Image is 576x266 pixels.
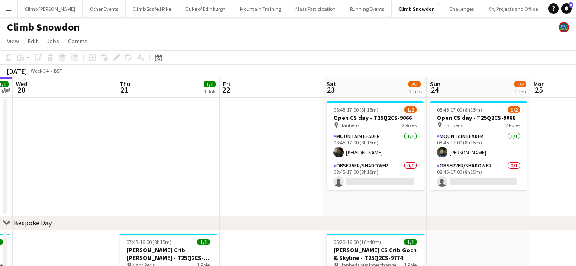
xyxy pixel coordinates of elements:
[569,2,573,8] span: 4
[508,106,520,113] span: 1/2
[204,81,216,87] span: 1/1
[197,239,210,245] span: 1/1
[233,0,288,17] button: Mountain Training
[534,80,545,88] span: Mon
[24,35,41,47] a: Edit
[126,0,178,17] button: Climb Scafell Pike
[392,0,442,17] button: Climb Snowdon
[222,85,230,95] span: 22
[532,85,545,95] span: 25
[7,21,80,34] h1: Climb Snowdon
[327,114,424,122] h3: Open CS day - T25Q2CS-9066
[178,0,233,17] button: Duke of Edinburgh
[18,0,83,17] button: Climb [PERSON_NAME]
[408,81,421,87] span: 2/3
[327,131,424,161] app-card-role: Mountain Leader1/108:45-17:00 (8h15m)[PERSON_NAME]
[559,22,569,32] app-user-avatar: Staff RAW Adventures
[65,35,91,47] a: Comms
[7,37,19,45] span: View
[481,0,545,17] button: Kit, Projects and Office
[505,122,520,128] span: 2 Roles
[83,0,126,17] button: Other Events
[339,122,359,128] span: Llanberis
[402,122,417,128] span: 2 Roles
[68,37,87,45] span: Comms
[54,67,62,74] div: BST
[120,80,130,88] span: Thu
[430,101,527,190] app-job-card: 08:45-17:00 (8h15m)1/2Open CS day - T25Q2CS-9068 Llanberis2 RolesMountain Leader1/108:45-17:00 (8...
[333,239,381,245] span: 05:20-16:00 (10h40m)
[327,161,424,190] app-card-role: Observer/Shadower0/108:45-17:00 (8h15m)
[343,0,392,17] button: Running Events
[120,246,217,262] h3: [PERSON_NAME] Crib [PERSON_NAME] - T25Q2CS-9772
[437,106,482,113] span: 08:45-17:00 (8h15m)
[204,88,215,95] div: 1 Job
[16,80,27,88] span: Wed
[327,246,424,262] h3: [PERSON_NAME] CS Crib Goch & Skyline - T25Q2CS-9774
[7,67,27,75] div: [DATE]
[325,85,336,95] span: 23
[223,80,230,88] span: Fri
[561,3,572,14] a: 4
[126,239,172,245] span: 07:45-16:00 (8h15m)
[43,35,63,47] a: Jobs
[118,85,130,95] span: 21
[429,85,440,95] span: 24
[409,88,422,95] div: 2 Jobs
[443,122,463,128] span: Llanberis
[404,106,417,113] span: 1/2
[514,81,526,87] span: 1/2
[327,101,424,190] app-job-card: 08:45-17:00 (8h15m)1/2Open CS day - T25Q2CS-9066 Llanberis2 RolesMountain Leader1/108:45-17:00 (8...
[430,114,527,122] h3: Open CS day - T25Q2CS-9068
[430,161,527,190] app-card-role: Observer/Shadower0/108:45-17:00 (8h15m)
[442,0,481,17] button: Challenges
[430,131,527,161] app-card-role: Mountain Leader1/108:45-17:00 (8h15m)[PERSON_NAME]
[28,37,38,45] span: Edit
[15,85,27,95] span: 20
[46,37,59,45] span: Jobs
[288,0,343,17] button: Mass Participation
[327,80,336,88] span: Sat
[430,80,440,88] span: Sun
[14,218,52,227] div: Bespoke Day
[404,239,417,245] span: 1/1
[515,88,526,95] div: 1 Job
[29,67,50,74] span: Week 34
[3,35,23,47] a: View
[333,106,379,113] span: 08:45-17:00 (8h15m)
